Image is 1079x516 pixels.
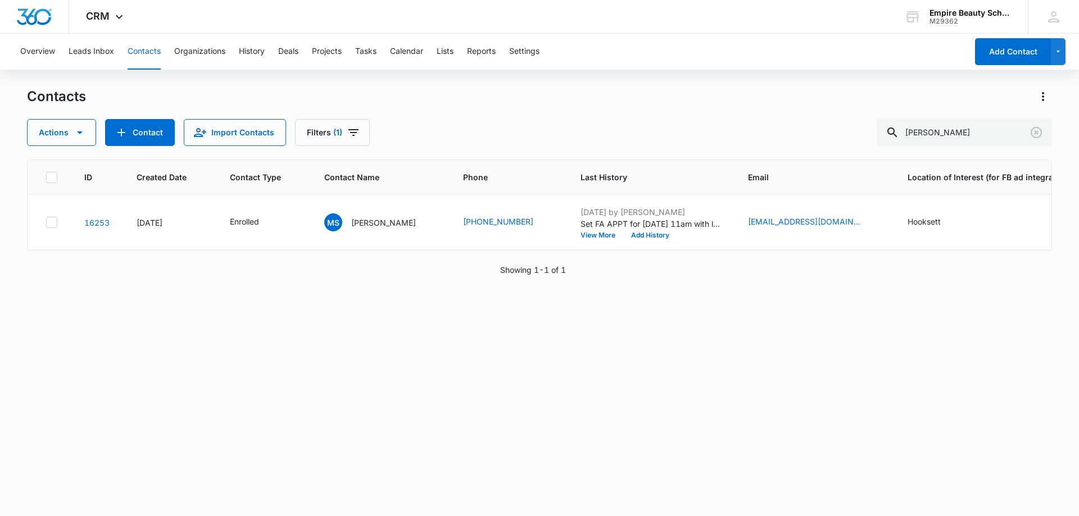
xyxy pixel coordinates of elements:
button: Add History [623,232,677,239]
button: Settings [509,34,539,70]
button: Organizations [174,34,225,70]
span: Contact Name [324,171,420,183]
span: ID [84,171,93,183]
button: Actions [27,119,96,146]
div: [DATE] [137,217,203,229]
button: Contacts [128,34,161,70]
button: Lists [437,34,454,70]
button: Projects [312,34,342,70]
div: Location of Interest (for FB ad integration) - Hooksett - Select to Edit Field [908,216,961,229]
div: Hooksett [908,216,941,227]
button: Calendar [390,34,423,70]
button: Tasks [355,34,377,70]
span: Created Date [137,171,187,183]
p: [DATE] by [PERSON_NAME] [581,206,721,218]
span: Last History [581,171,705,183]
div: account id [930,17,1012,25]
span: Contact Type [230,171,281,183]
a: [EMAIL_ADDRESS][DOMAIN_NAME] [748,216,860,227]
span: CRM [86,10,110,22]
button: Leads Inbox [69,34,114,70]
a: [PHONE_NUMBER] [463,216,533,227]
div: Phone - (603) 573-1910 - Select to Edit Field [463,216,554,229]
button: Overview [20,34,55,70]
h1: Contacts [27,88,86,105]
button: History [239,34,265,70]
button: Filters [295,119,370,146]
button: Import Contacts [184,119,286,146]
button: View More [581,232,623,239]
a: Navigate to contact details page for Meredith Simms [84,218,110,227]
span: Email [748,171,864,183]
button: Reports [467,34,496,70]
button: Actions [1034,88,1052,106]
span: MS [324,213,342,231]
div: Email - meredithsimms2019@gmail.com - Select to Edit Field [748,216,881,229]
span: Phone [463,171,537,183]
p: [PERSON_NAME] [351,217,416,229]
span: Location of Interest (for FB ad integration) [908,171,1071,183]
button: Clear [1027,124,1045,141]
button: Add Contact [975,38,1051,65]
div: account name [930,8,1012,17]
button: Deals [278,34,298,70]
p: Showing 1-1 of 1 [500,264,566,276]
button: Add Contact [105,119,175,146]
span: (1) [333,129,342,136]
input: Search Contacts [877,119,1052,146]
div: Enrolled [230,216,259,227]
div: Contact Type - Enrolled - Select to Edit Field [230,216,279,229]
div: Contact Name - Meredith Simms - Select to Edit Field [324,213,436,231]
p: Set FA APPT for [DATE] 11am with link/code to FAFSA [581,218,721,230]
